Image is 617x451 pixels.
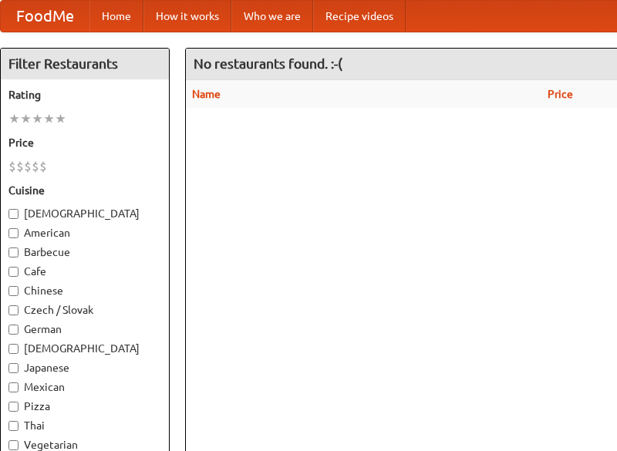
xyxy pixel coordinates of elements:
a: FoodMe [1,1,89,32]
a: Name [192,88,221,100]
input: Chinese [8,286,19,296]
input: German [8,325,19,335]
li: $ [16,158,24,175]
a: How it works [143,1,231,32]
a: Price [548,88,573,100]
label: Japanese [8,360,161,375]
input: Czech / Slovak [8,305,19,315]
h5: Price [8,135,161,150]
li: $ [24,158,32,175]
label: [DEMOGRAPHIC_DATA] [8,341,161,356]
ng-pluralize: No restaurants found. :-( [194,56,342,71]
input: Cafe [8,267,19,277]
input: Vegetarian [8,440,19,450]
label: Mexican [8,379,161,395]
li: ★ [55,110,66,127]
li: ★ [8,110,20,127]
li: $ [8,158,16,175]
input: American [8,228,19,238]
label: [DEMOGRAPHIC_DATA] [8,206,161,221]
label: Pizza [8,399,161,414]
label: Barbecue [8,244,161,260]
li: ★ [20,110,32,127]
h5: Rating [8,87,161,103]
input: Barbecue [8,247,19,257]
input: Mexican [8,382,19,392]
input: Pizza [8,402,19,412]
label: Czech / Slovak [8,302,161,318]
li: ★ [43,110,55,127]
h5: Cuisine [8,183,161,198]
label: American [8,225,161,241]
label: Thai [8,418,161,433]
input: Thai [8,421,19,431]
label: German [8,321,161,337]
a: Who we are [231,1,313,32]
h4: Filter Restaurants [1,49,169,79]
li: ★ [32,110,43,127]
label: Chinese [8,283,161,298]
label: Cafe [8,264,161,279]
a: Home [89,1,143,32]
input: [DEMOGRAPHIC_DATA] [8,209,19,219]
a: Recipe videos [313,1,406,32]
li: $ [32,158,39,175]
input: Japanese [8,363,19,373]
li: $ [39,158,47,175]
input: [DEMOGRAPHIC_DATA] [8,344,19,354]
